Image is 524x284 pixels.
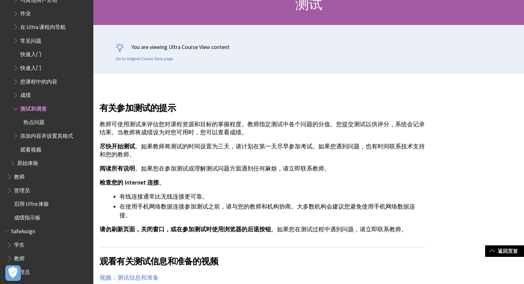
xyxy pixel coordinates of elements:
[20,144,41,153] span: 观看视频
[100,142,426,159] p: 。如果教师将测试的时间设置为三天，请计划在第一天尽早参加考试。如果您遇到问题，也有时间联系技术支持和您的教师。
[20,22,66,30] span: 在 Ultra 课程内导航
[14,240,25,248] span: 学生
[100,165,426,173] p: 。如果您在参加测试或理解测试问题方面遇到任何麻烦，请立即联系教师。
[23,117,44,126] span: 热点问题
[100,120,426,137] p: 教师可使用测试来评估您对课程资源和目标的掌握程度。教师指定测试中各个问题的分值。您提交测试以供评分，系统会记录结果。当教师将成绩设为对您可用时，您可以查看成绩。
[14,212,40,221] span: 成绩指示板
[11,226,35,234] span: SafeAssign
[14,185,30,194] span: 管理员
[4,226,90,277] nav: Book outline for Blackboard SafeAssign
[20,49,41,57] span: 快速入门
[100,225,426,233] p: 。如果您在测试过程中遇到问题，请立即联系教师。
[100,165,135,172] span: 阅读所有说明
[20,90,31,98] span: 成绩
[116,43,502,51] p: You are viewing Ultra Course View content
[119,202,426,220] li: 在使用手机网络数据连接参加测试之前，请与您的教师和机构协商。大多数机构会建议您避免使用手机网络数据连接。
[100,179,159,186] span: 检查您的 Internet 连接
[100,94,426,114] h2: 有关参加测试的提示
[20,63,41,71] span: 快速入门
[5,265,21,281] button: Open Preferences
[20,36,41,44] span: 常见问题
[119,192,426,201] li: 有线连接通常比无线连接更可靠。
[20,131,73,139] span: 添加内容并设置其格式
[14,267,30,275] span: 管理员
[100,247,426,268] h2: 观看有关测试信息和准备的视频
[100,274,159,282] a: 视频：测试信息和准备
[485,245,524,257] a: 返回页首
[20,76,57,85] span: 您课程中的内容
[20,8,31,17] span: 作业
[116,56,174,62] a: Go to Original Course View page.
[17,158,38,166] span: 原始体验
[20,103,47,112] span: 测试和调查
[100,179,426,187] p: 。
[14,253,25,262] span: 教师
[14,171,25,180] span: 教师
[14,199,49,207] span: 启用 Ultra 体验
[100,143,135,150] span: 尽快开始测试
[100,226,271,233] span: 请勿刷新页面，关闭窗口，或在参加测试时使用浏览器的后退按钮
